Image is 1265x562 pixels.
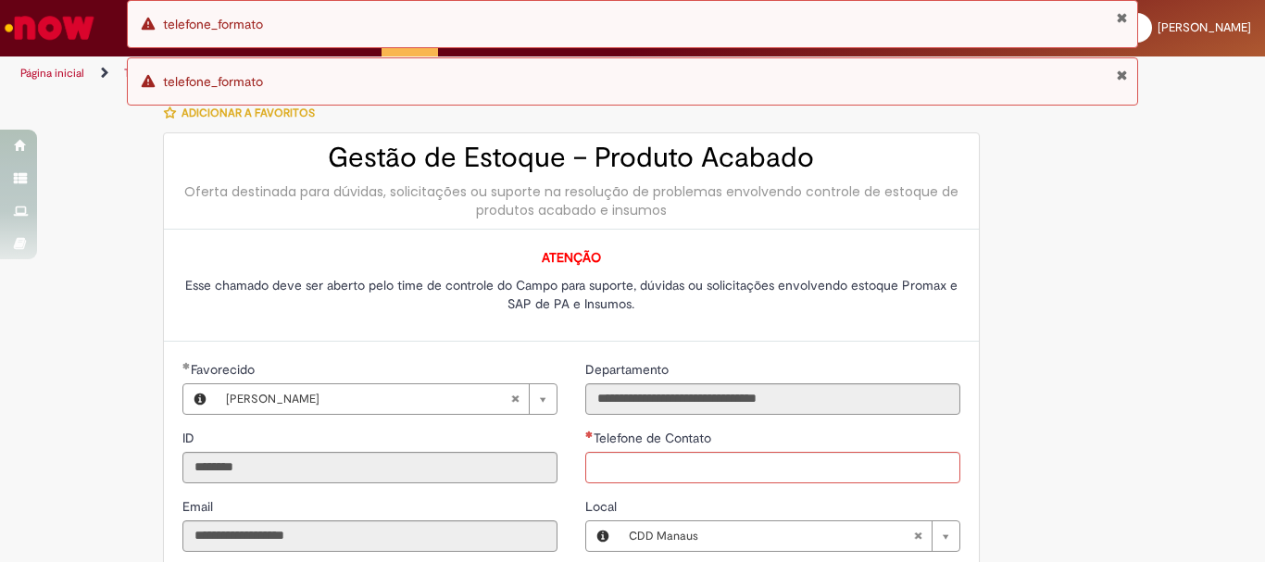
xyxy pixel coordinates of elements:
span: Somente leitura - Email [182,498,217,515]
input: Email [182,520,557,552]
span: telefone_formato [163,16,263,32]
span: [PERSON_NAME] [1158,19,1251,35]
span: Somente leitura - Departamento [585,361,672,378]
span: ATENÇÃO [542,249,601,266]
abbr: Limpar campo Favorecido [501,384,529,414]
abbr: Limpar campo Local [904,521,932,551]
p: Esse chamado deve ser aberto pelo time de controle do Campo para suporte, dúvidas ou solicitações... [182,276,960,313]
span: Local [585,498,620,515]
label: Somente leitura - Email [182,497,217,516]
span: Adicionar a Favoritos [182,106,315,120]
span: Telefone de Contato [594,430,715,446]
a: Todos os Catálogos [124,66,222,81]
span: CDD Manaus [629,521,913,551]
input: Telefone de Contato [585,452,960,483]
input: ID [182,452,557,483]
a: Página inicial [20,66,84,81]
button: Favorecido, Visualizar este registro Marcelo Jean Silveira De Barros [183,384,217,414]
label: Somente leitura - Departamento [585,360,672,379]
h2: Gestão de Estoque – Produto Acabado [182,143,960,173]
div: Oferta destinada para dúvidas, solicitações ou suporte na resolução de problemas envolvendo contr... [182,182,960,219]
ul: Trilhas de página [14,56,830,91]
a: [PERSON_NAME]Limpar campo Favorecido [217,384,557,414]
span: [PERSON_NAME] [226,384,510,414]
button: Fechar Notificação [1116,68,1128,82]
button: Local, Visualizar este registro CDD Manaus [586,521,620,551]
span: telefone_formato [163,73,263,90]
span: Necessários [585,431,594,438]
label: Somente leitura - ID [182,429,198,447]
span: Somente leitura - ID [182,430,198,446]
span: Obrigatório Preenchido [182,362,191,369]
input: Departamento [585,383,960,415]
button: Fechar Notificação [1116,10,1128,25]
span: Necessários - Favorecido [191,361,258,378]
a: CDD ManausLimpar campo Local [620,521,959,551]
img: ServiceNow [2,9,97,46]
